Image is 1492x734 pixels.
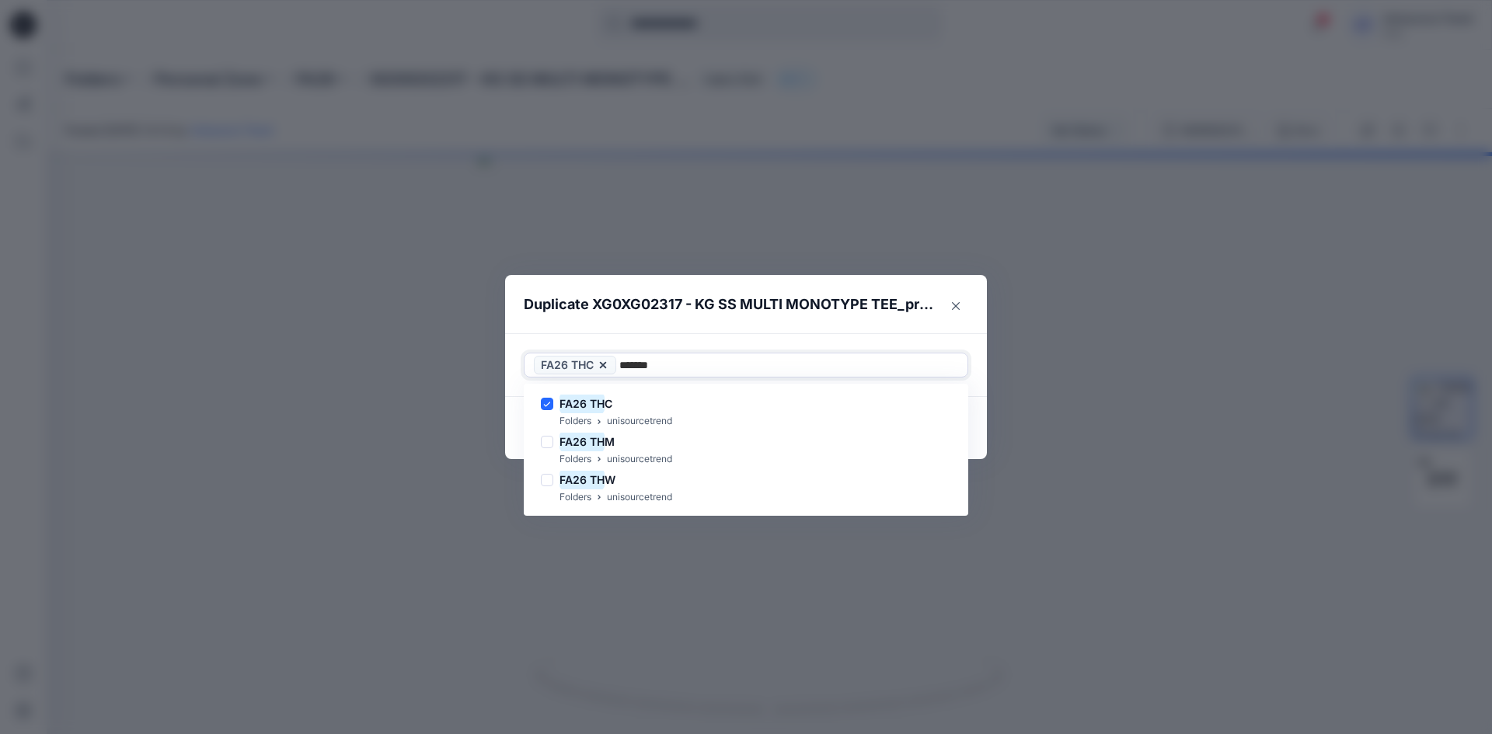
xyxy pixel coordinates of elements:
p: Duplicate XG0XG02317 - KG SS MULTI MONOTYPE TEE_proto [524,294,937,315]
mark: FA26 TH [559,393,605,414]
p: Folders [559,413,591,430]
p: unisourcetrend [607,489,672,506]
mark: FA26 TH [559,431,605,452]
p: unisourcetrend [607,451,672,468]
span: W [605,473,615,486]
span: C [605,397,612,410]
button: Close [943,294,968,318]
mark: FA26 TH [559,469,605,490]
span: FA26 THC [541,356,594,374]
p: unisourcetrend [607,413,672,430]
p: Folders [559,451,591,468]
p: Folders [559,489,591,506]
span: M [605,435,615,448]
